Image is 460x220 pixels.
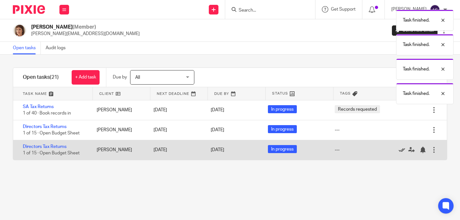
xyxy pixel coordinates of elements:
[268,105,297,113] span: In progress
[335,127,340,133] div: ---
[23,124,66,129] a: Directors Tax Returns
[399,147,408,153] a: Mark as done
[147,124,204,136] div: [DATE]
[211,108,224,112] span: [DATE]
[90,143,147,156] div: [PERSON_NAME]
[13,42,41,54] a: Open tasks
[335,147,340,153] div: ---
[23,74,59,81] h1: Open tasks
[23,111,71,116] span: 1 of 40 · Book records in
[31,31,140,37] p: [PERSON_NAME][EMAIL_ADDRESS][DOMAIN_NAME]
[13,24,26,37] img: Pixie%204.jpg
[46,42,70,54] a: Audit logs
[23,105,54,109] a: SA Tax Returns
[90,104,147,116] div: [PERSON_NAME]
[135,75,140,80] span: All
[403,17,429,23] p: Task finished.
[211,128,224,132] span: [DATE]
[23,131,80,135] span: 1 of 15 · Open Budget Sheet
[403,41,429,48] p: Task finished.
[147,143,204,156] div: [DATE]
[23,151,80,155] span: 1 of 15 · Open Budget Sheet
[72,70,100,85] a: + Add task
[90,124,147,136] div: [PERSON_NAME]
[335,105,380,113] span: Records requested
[268,125,297,133] span: In progress
[211,148,224,152] span: [DATE]
[31,24,140,31] h2: [PERSON_NAME]
[13,5,45,14] img: Pixie
[403,90,429,97] p: Task finished.
[113,74,127,80] p: Due by
[430,5,440,15] img: svg%3E
[23,144,66,149] a: Directors Tax Returns
[403,66,429,72] p: Task finished.
[147,104,204,116] div: [DATE]
[50,75,59,80] span: (21)
[73,24,96,30] span: (Member)
[268,145,297,153] span: In progress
